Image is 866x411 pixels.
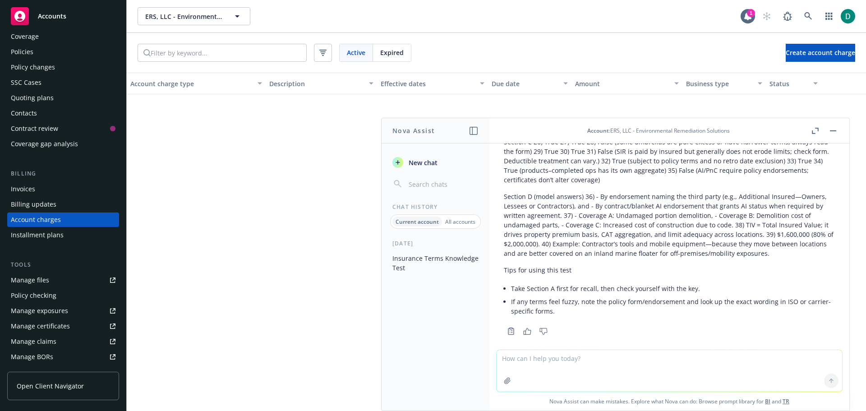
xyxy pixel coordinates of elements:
button: Amount [571,73,682,94]
div: Manage exposures [11,304,68,318]
a: SSC Cases [7,75,119,90]
a: Report a Bug [778,7,797,25]
div: Account charge type [130,79,252,88]
div: Due date [492,79,558,88]
a: Contacts [7,106,119,120]
div: Coverage gap analysis [11,137,78,151]
div: Account charges [11,212,61,227]
a: Account charges [7,212,119,227]
a: Coverage gap analysis [7,137,119,151]
div: Amount [575,79,669,88]
a: Start snowing [758,7,776,25]
button: Insurance Terms Knowledge Test [389,251,482,275]
a: Policy changes [7,60,119,74]
div: Billing updates [11,197,56,212]
span: Accounts [38,13,66,20]
svg: Search [143,49,151,56]
div: Contract review [11,121,58,136]
a: Manage BORs [7,350,119,364]
a: TR [783,397,789,405]
a: Contract review [7,121,119,136]
button: Account charge type [127,73,266,94]
div: Status [769,79,808,88]
span: Create account charge [786,48,855,57]
p: All accounts [445,218,475,226]
a: Policies [7,45,119,59]
button: ERS, LLC - Environmental Remediation Solutions [138,7,250,25]
button: Thumbs down [536,325,551,337]
a: Switch app [820,7,838,25]
div: Tools [7,260,119,269]
div: Policy changes [11,60,55,74]
a: Search [799,7,817,25]
div: Description [269,79,363,88]
p: Tips for using this test [504,265,835,275]
a: Manage claims [7,334,119,349]
div: Invoices [11,182,35,196]
div: Policies [11,45,33,59]
span: No results [127,94,866,230]
p: Section C 26) True 27) True 28) False (some umbrellas are pure excess or have narrower terms; alw... [504,137,835,185]
a: Accounts [7,4,119,29]
div: [DATE] [382,240,489,247]
a: Installment plans [7,228,119,242]
button: Business type [682,73,766,94]
button: New chat [389,154,482,171]
div: Chat History [382,203,489,211]
div: Quoting plans [11,91,54,105]
div: Manage claims [11,334,56,349]
a: Manage exposures [7,304,119,318]
a: Policy checking [7,288,119,303]
button: Create account charge [786,44,855,62]
p: Section D (model answers) 36) - By endorsement naming the third party (e.g., Additional Insured—O... [504,192,835,258]
div: 1 [747,9,755,17]
div: Manage BORs [11,350,53,364]
a: Billing updates [7,197,119,212]
div: Coverage [11,29,39,44]
a: Invoices [7,182,119,196]
li: Take Section A first for recall, then check yourself with the key. [511,282,835,295]
div: SSC Cases [11,75,41,90]
span: New chat [407,158,438,167]
span: Active [347,48,365,57]
a: Manage certificates [7,319,119,333]
a: Coverage [7,29,119,44]
input: Search chats [407,178,479,190]
li: If any terms feel fuzzy, note the policy form/endorsement and look up the exact wording in ISO or... [511,295,835,318]
div: : ERS, LLC - Environmental Remediation Solutions [587,127,730,134]
svg: Copy to clipboard [507,327,515,335]
div: Policy checking [11,288,56,303]
div: Effective dates [381,79,474,88]
span: Nova Assist can make mistakes. Explore what Nova can do: Browse prompt library for and [493,392,846,411]
span: Account [587,127,609,134]
p: Current account [396,218,439,226]
img: photo [841,9,855,23]
div: Business type [686,79,752,88]
span: ERS, LLC - Environmental Remediation Solutions [145,12,223,21]
div: Manage files [11,273,49,287]
a: Quoting plans [7,91,119,105]
a: BI [765,397,770,405]
input: Filter by keyword... [151,44,306,61]
span: Expired [380,48,404,57]
span: Open Client Navigator [17,381,84,391]
button: Description [266,73,377,94]
div: Installment plans [11,228,64,242]
h1: Nova Assist [392,126,435,135]
div: Billing [7,169,119,178]
button: Due date [488,73,571,94]
div: Manage certificates [11,319,70,333]
a: Manage files [7,273,119,287]
button: Effective dates [377,73,488,94]
button: Status [766,73,821,94]
div: Contacts [11,106,37,120]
